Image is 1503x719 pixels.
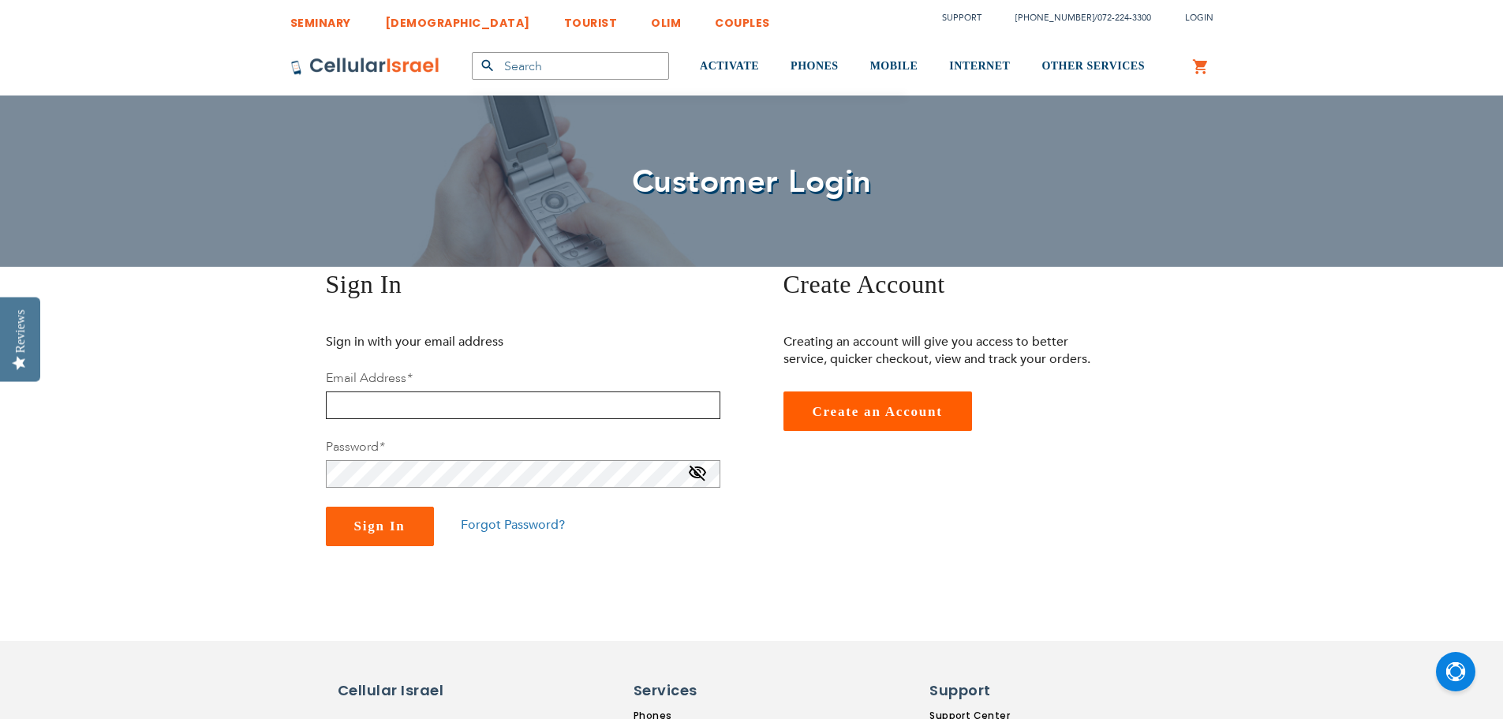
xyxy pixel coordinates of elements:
[564,4,618,33] a: TOURIST
[929,680,1023,701] h6: Support
[472,52,669,80] input: Search
[290,4,351,33] a: SEMINARY
[715,4,770,33] a: COUPLES
[783,270,945,298] span: Create Account
[791,37,839,96] a: PHONES
[1041,60,1145,72] span: OTHER SERVICES
[326,507,434,546] button: Sign In
[700,60,759,72] span: ACTIVATE
[870,37,918,96] a: MOBILE
[1041,37,1145,96] a: OTHER SERVICES
[813,404,943,419] span: Create an Account
[326,391,720,419] input: Email
[1000,6,1151,29] li: /
[326,270,402,298] span: Sign In
[290,57,440,76] img: Cellular Israel Logo
[1015,12,1094,24] a: [PHONE_NUMBER]
[870,60,918,72] span: MOBILE
[1185,12,1213,24] span: Login
[791,60,839,72] span: PHONES
[783,391,972,431] a: Create an Account
[651,4,681,33] a: OLIM
[385,4,530,33] a: [DEMOGRAPHIC_DATA]
[949,60,1010,72] span: INTERNET
[354,519,406,534] span: Sign In
[634,680,768,701] h6: Services
[13,309,28,353] div: Reviews
[326,438,384,455] label: Password
[949,37,1010,96] a: INTERNET
[942,12,981,24] a: Support
[326,333,645,350] p: Sign in with your email address
[461,516,565,534] a: Forgot Password?
[783,333,1103,368] p: Creating an account will give you access to better service, quicker checkout, view and track your...
[632,160,872,204] span: Customer Login
[338,680,472,701] h6: Cellular Israel
[1097,12,1151,24] a: 072-224-3300
[700,37,759,96] a: ACTIVATE
[326,369,412,387] label: Email Address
